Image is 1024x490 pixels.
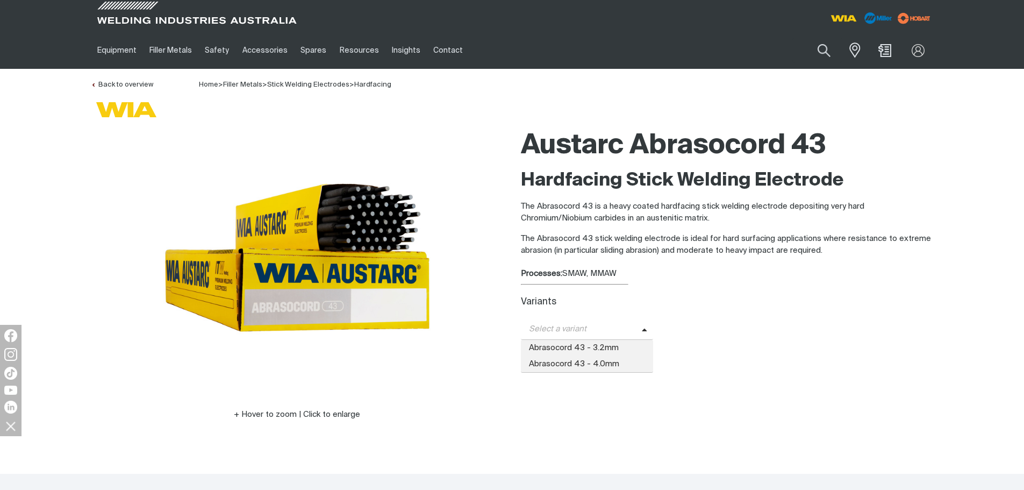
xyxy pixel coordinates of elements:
a: Accessories [236,32,294,69]
img: Facebook [4,329,17,342]
a: Spares [294,32,333,69]
img: hide socials [2,417,20,435]
img: miller [894,10,934,26]
a: Back to overview [91,81,153,88]
button: Search products [806,38,842,63]
a: Filler Metals [223,81,262,88]
img: YouTube [4,386,17,395]
strong: Processes: [521,269,562,278]
p: The Abrasocord 43 is a heavy coated hardfacing stick welding electrode depositing very hard Chrom... [521,201,934,225]
h1: Austarc Abrasocord 43 [521,129,934,164]
a: Contact [427,32,469,69]
span: Abrasocord 43 - 3.2mm [521,340,654,356]
a: Filler Metals [143,32,198,69]
img: Instagram [4,348,17,361]
span: Abrasocord 43 - 4.0mm [521,356,654,372]
a: Hardfacing [354,81,391,88]
img: Austarc Abrasocord 43 [163,123,432,392]
a: Equipment [91,32,143,69]
a: Stick Welding Electrodes [267,81,349,88]
p: The Abrasocord 43 stick welding electrode is ideal for hard surfacing applications where resistan... [521,233,934,257]
span: > [349,81,354,88]
a: Resources [333,32,385,69]
span: Home [199,81,218,88]
input: Product name or item number... [792,38,842,63]
img: TikTok [4,367,17,380]
a: Safety [198,32,235,69]
button: Hover to zoom | Click to enlarge [227,408,367,421]
label: Variants [521,297,556,307]
h2: Hardfacing Stick Welding Electrode [521,169,934,193]
span: > [262,81,267,88]
div: SMAW, MMAW [521,268,934,280]
span: > [218,81,223,88]
img: LinkedIn [4,401,17,414]
span: Select a variant [521,323,642,336]
a: Home [199,80,218,88]
a: Shopping cart (0 product(s)) [876,44,893,57]
a: Insights [385,32,427,69]
nav: Main [91,32,723,69]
